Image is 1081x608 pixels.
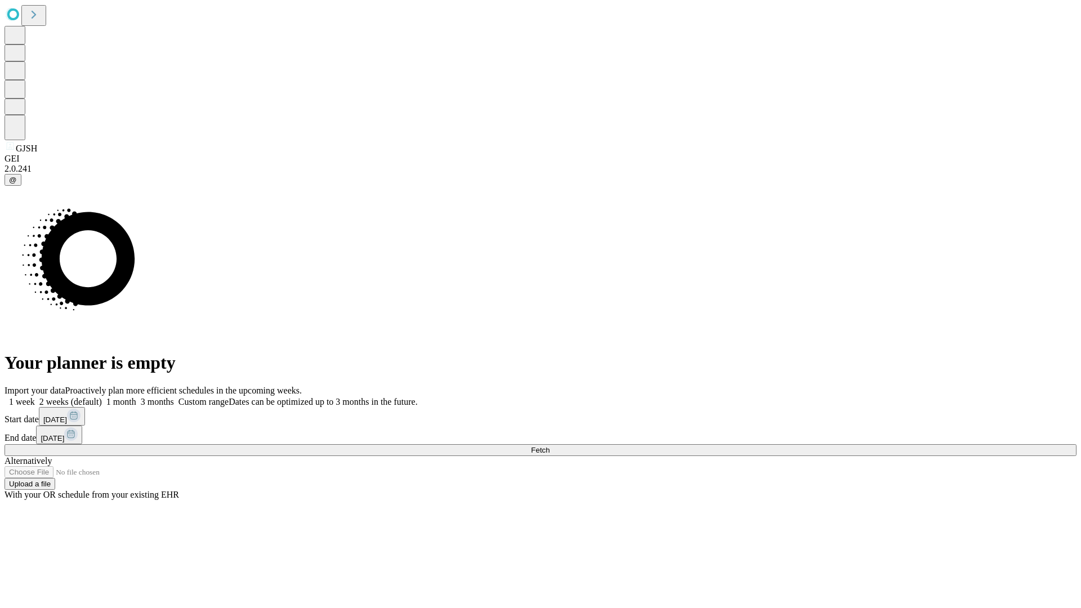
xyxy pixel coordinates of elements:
button: [DATE] [39,407,85,426]
button: Upload a file [5,478,55,490]
span: Import your data [5,386,65,395]
span: 2 weeks (default) [39,397,102,406]
span: Dates can be optimized up to 3 months in the future. [229,397,417,406]
div: Start date [5,407,1076,426]
span: Proactively plan more efficient schedules in the upcoming weeks. [65,386,302,395]
span: [DATE] [43,415,67,424]
div: End date [5,426,1076,444]
span: GJSH [16,144,37,153]
span: [DATE] [41,434,64,442]
span: Custom range [178,397,229,406]
div: GEI [5,154,1076,164]
span: Alternatively [5,456,52,466]
span: 3 months [141,397,174,406]
span: With your OR schedule from your existing EHR [5,490,179,499]
button: Fetch [5,444,1076,456]
button: [DATE] [36,426,82,444]
span: 1 week [9,397,35,406]
h1: Your planner is empty [5,352,1076,373]
span: Fetch [531,446,550,454]
span: @ [9,176,17,184]
button: @ [5,174,21,186]
span: 1 month [106,397,136,406]
div: 2.0.241 [5,164,1076,174]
